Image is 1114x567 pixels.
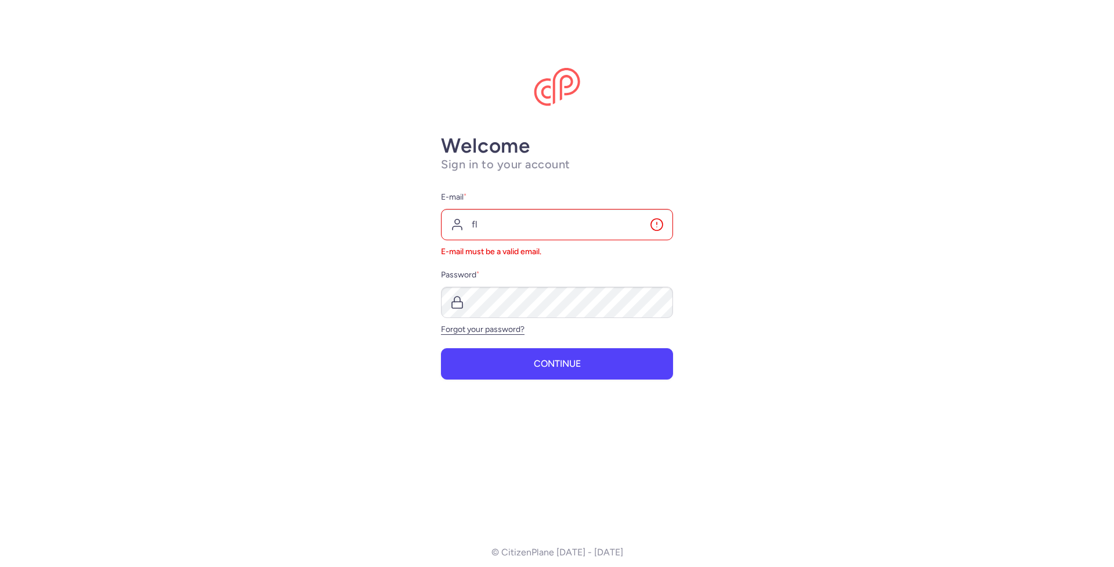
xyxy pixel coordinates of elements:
p: e-mail must be a valid email. [441,245,673,259]
strong: Welcome [441,133,530,158]
p: © CitizenPlane [DATE] - [DATE] [491,547,623,558]
img: CitizenPlane logo [534,68,580,106]
input: user@example.com [441,209,673,240]
label: Password [441,268,673,282]
span: Continue [534,359,581,369]
label: E-mail [441,190,673,204]
button: Continue [441,348,673,380]
h1: Sign in to your account [441,157,673,172]
a: Forgot your password? [441,324,525,334]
